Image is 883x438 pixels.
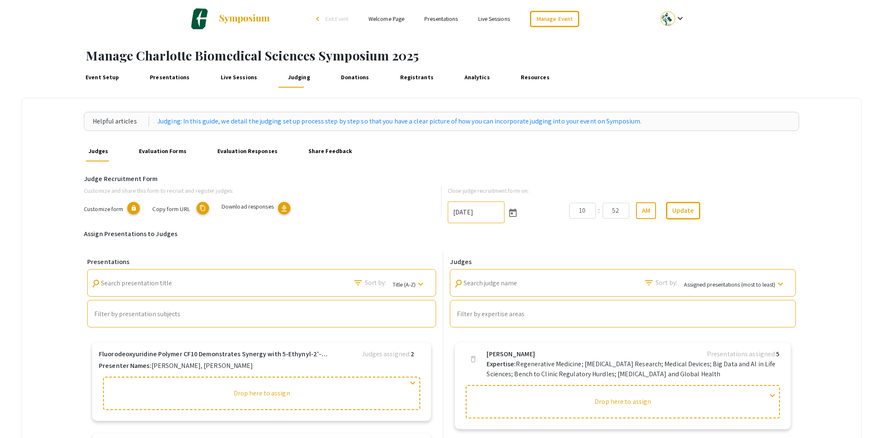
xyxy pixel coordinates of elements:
h6: Judges [450,258,796,266]
span: Download responses [222,202,274,210]
mat-chip-list: Auto complete [457,309,789,320]
button: download [278,202,290,214]
span: download [280,204,288,213]
a: Judges [86,141,110,161]
a: Welcome Page [368,15,404,23]
b: Presenter Names: [99,361,151,370]
a: Donations [338,68,371,88]
span: Sort by: [656,278,677,288]
a: Evaluation Forms [137,141,189,161]
h6: Judge Recruitment Form [84,175,799,183]
mat-icon: Search [353,278,363,288]
mat-icon: keyboard_arrow_down [775,279,785,289]
mat-icon: Search [644,278,654,288]
mat-icon: Expand account dropdown [675,13,685,23]
label: Close judge recruitment form on: [448,186,529,195]
img: Charlotte Biomedical Sciences Symposium 2025 [189,8,210,29]
input: Hours [569,203,596,219]
span: Customize form [84,205,123,213]
a: Live Sessions [478,15,510,23]
mat-chip-list: Auto complete [94,309,429,320]
span: Assigned presentations (most to least) [684,280,775,288]
span: delete [469,355,477,363]
b: 2 [411,350,414,358]
button: Title (A-Z) [386,276,432,292]
div: arrow_back_ios [316,16,321,21]
span: Sort by: [365,278,386,288]
button: Open calendar [505,204,521,221]
a: Judging [286,68,312,88]
a: Analytics [462,68,492,88]
p: Regenerative Medicine; [MEDICAL_DATA] Research; Medical Devices; Big Data and Al in Life Sciences... [487,359,784,379]
span: expand_more [767,390,777,400]
b: 5 [776,350,780,358]
mat-icon: Search [453,278,464,289]
span: Title (A-Z) [393,280,416,288]
b: Expertise: [487,360,516,368]
a: Charlotte Biomedical Sciences Symposium 2025 [189,8,270,29]
h1: Manage Charlotte Biomedical Sciences Symposium 2025 [86,48,883,63]
span: expand_more [408,378,418,388]
button: Assigned presentations (most to least) [677,276,792,292]
input: Minutes [603,203,629,219]
h6: Presentations [87,258,436,266]
h6: Assign Presentations to Judges [84,230,799,238]
button: Update [666,202,700,219]
a: Judging: In this guide, we detail the judging set up process step by step so that you have a clea... [157,116,641,126]
a: Resources [518,68,551,88]
button: delete [465,351,482,368]
span: Copy form URL [152,205,189,213]
a: Registrants [398,68,436,88]
a: Manage Event [530,11,579,27]
p: [PERSON_NAME], [PERSON_NAME] [99,361,253,371]
button: Expand account dropdown [652,9,694,28]
mat-icon: Search [90,278,101,289]
iframe: Chat [6,400,35,432]
img: Symposium by ForagerOne [218,14,270,24]
a: Presentations [148,68,192,88]
a: Evaluation Responses [215,141,280,161]
mat-icon: lock [127,202,140,214]
a: Event Setup [83,68,121,88]
a: Share Feedback [306,141,355,161]
span: Judges assigned: [362,350,411,358]
a: Live Sessions [218,68,259,88]
a: Presentations [424,15,458,23]
mat-icon: copy URL [197,202,209,214]
b: Fluorodeoxyuridine Polymer CF10 Demonstrates Synergy with 5-Ethynyl-2'-Deoxyuridine Inducing Telo... [99,349,358,359]
span: Presentations assigned: [707,350,776,358]
p: Customize and share this form to recruit and register judges: [84,186,428,195]
mat-icon: keyboard_arrow_down [416,279,426,289]
span: Exit Event [325,15,348,23]
div: : [596,206,603,216]
button: AM [636,202,656,219]
b: [PERSON_NAME] [487,349,535,359]
div: Helpful articles [93,116,149,126]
